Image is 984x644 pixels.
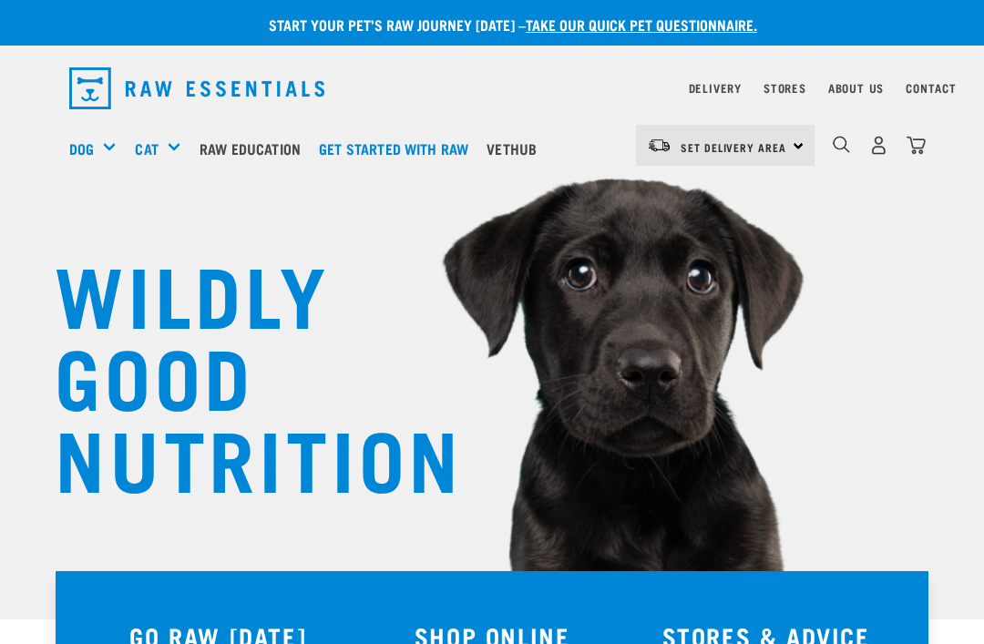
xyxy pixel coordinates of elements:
a: Raw Education [195,112,314,185]
img: user.png [869,136,888,155]
a: Vethub [482,112,550,185]
a: Stores [764,85,806,91]
a: Dog [69,138,94,159]
a: Cat [135,138,158,159]
a: Delivery [689,85,742,91]
img: home-icon@2x.png [907,136,926,155]
a: Contact [906,85,957,91]
img: van-moving.png [647,138,671,154]
a: take our quick pet questionnaire. [526,20,757,28]
h1: WILDLY GOOD NUTRITION [55,250,419,496]
span: Set Delivery Area [681,144,786,150]
img: home-icon-1@2x.png [833,136,850,153]
img: Raw Essentials Logo [69,67,324,109]
a: About Us [828,85,884,91]
a: Get started with Raw [314,112,482,185]
nav: dropdown navigation [55,60,929,117]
